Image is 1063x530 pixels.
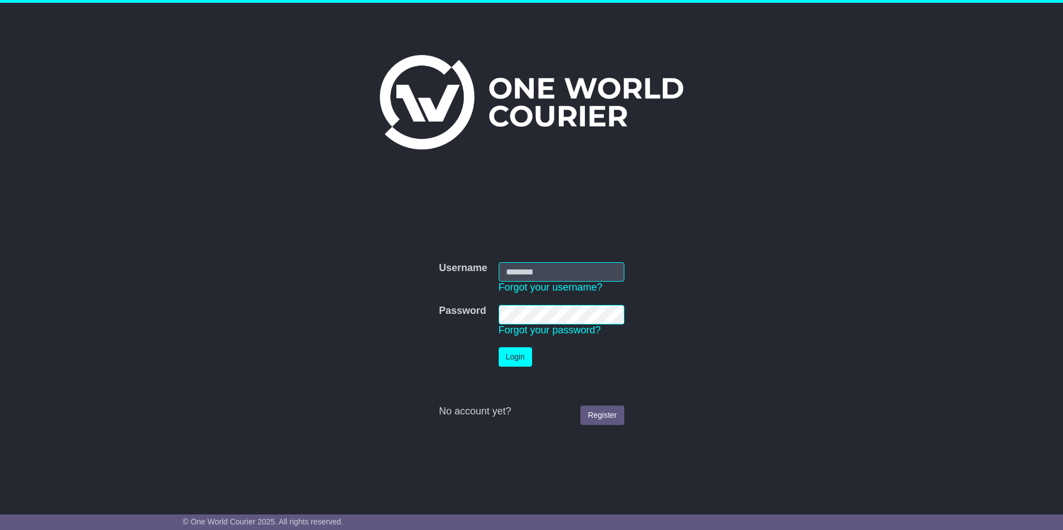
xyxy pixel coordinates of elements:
img: One World [380,55,683,149]
label: Password [439,305,486,317]
a: Forgot your password? [499,324,601,336]
a: Register [580,406,624,425]
a: Forgot your username? [499,282,603,293]
div: No account yet? [439,406,624,418]
button: Login [499,347,532,367]
span: © One World Courier 2025. All rights reserved. [183,517,344,526]
label: Username [439,262,487,274]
